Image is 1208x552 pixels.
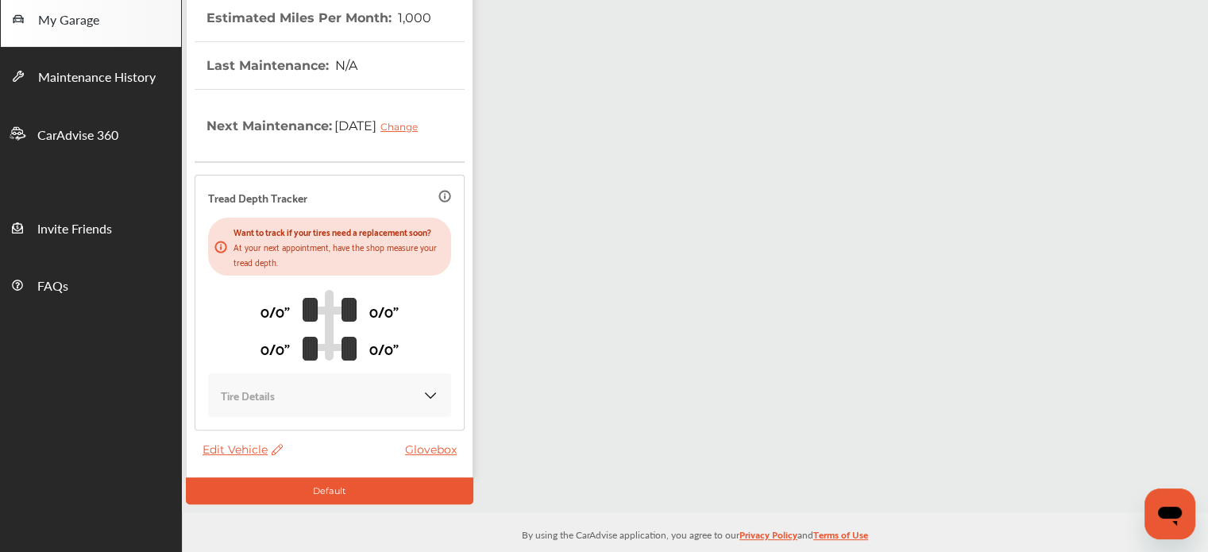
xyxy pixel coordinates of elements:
[303,289,357,361] img: tire_track_logo.b900bcbc.svg
[739,526,797,550] a: Privacy Policy
[332,106,430,145] span: [DATE]
[396,10,431,25] span: 1,000
[233,239,445,269] p: At your next appointment, have the shop measure your tread depth.
[37,276,68,297] span: FAQs
[38,10,99,31] span: My Garage
[261,336,290,361] p: 0/0"
[369,336,399,361] p: 0/0"
[221,386,275,404] p: Tire Details
[405,442,465,457] a: Glovebox
[333,58,357,73] span: N/A
[206,42,357,89] th: Last Maintenance :
[1144,488,1195,539] iframe: Button to launch messaging window
[423,388,438,403] img: KOKaJQAAAABJRU5ErkJggg==
[380,121,426,133] div: Change
[37,219,112,240] span: Invite Friends
[1,47,181,104] a: Maintenance History
[369,299,399,323] p: 0/0"
[208,188,307,207] p: Tread Depth Tracker
[182,526,1208,542] p: By using the CarAdvise application, you agree to our and
[261,299,290,323] p: 0/0"
[37,125,118,146] span: CarAdvise 360
[233,224,445,239] p: Want to track if your tires need a replacement soon?
[203,442,283,457] span: Edit Vehicle
[38,68,156,88] span: Maintenance History
[206,90,430,161] th: Next Maintenance :
[186,477,473,504] div: Default
[813,526,868,550] a: Terms of Use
